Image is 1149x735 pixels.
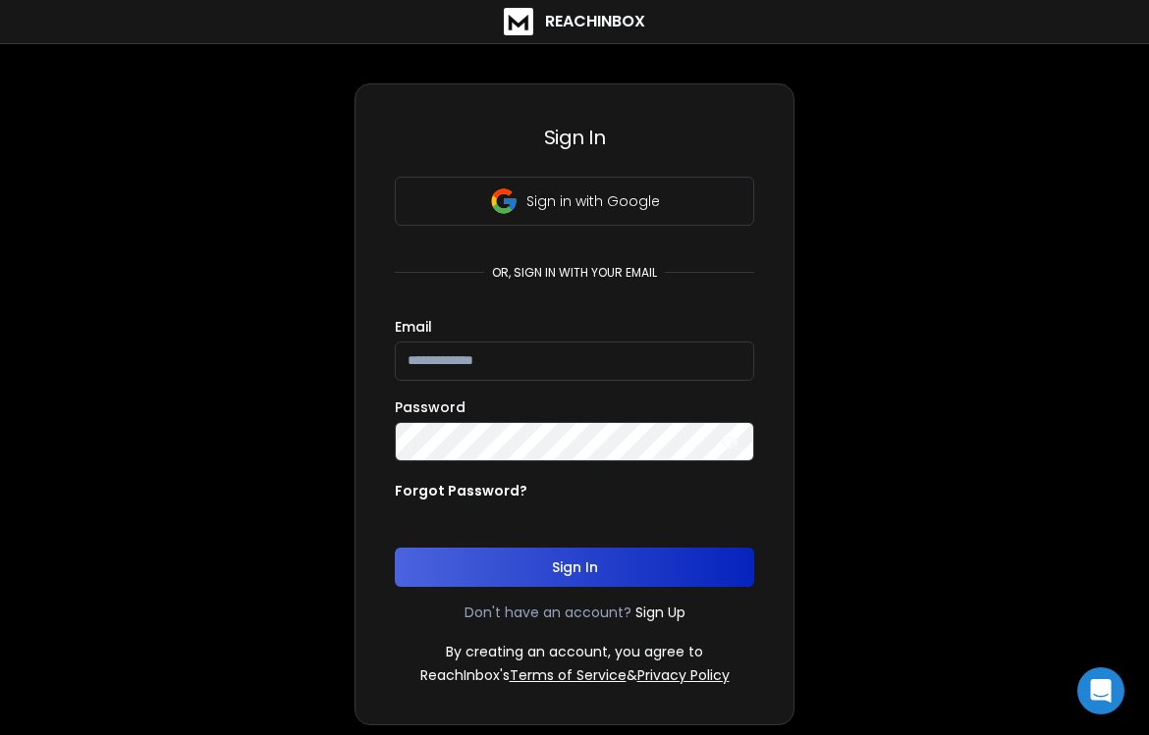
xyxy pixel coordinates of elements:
p: By creating an account, you agree to [446,642,703,661]
a: Privacy Policy [637,665,730,685]
button: Sign In [395,548,754,587]
div: Open Intercom Messenger [1077,667,1124,714]
img: logo [504,8,533,35]
label: Email [395,320,432,334]
p: ReachInbox's & [420,665,730,685]
a: ReachInbox [504,8,645,35]
h3: Sign In [395,124,754,151]
label: Password [395,400,465,414]
button: Sign in with Google [395,177,754,226]
a: Sign Up [635,603,685,622]
a: Terms of Service [510,665,627,685]
p: or, sign in with your email [484,265,665,281]
p: Forgot Password? [395,481,527,500]
h1: ReachInbox [545,10,645,33]
p: Don't have an account? [465,603,631,622]
p: Sign in with Google [526,191,660,211]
